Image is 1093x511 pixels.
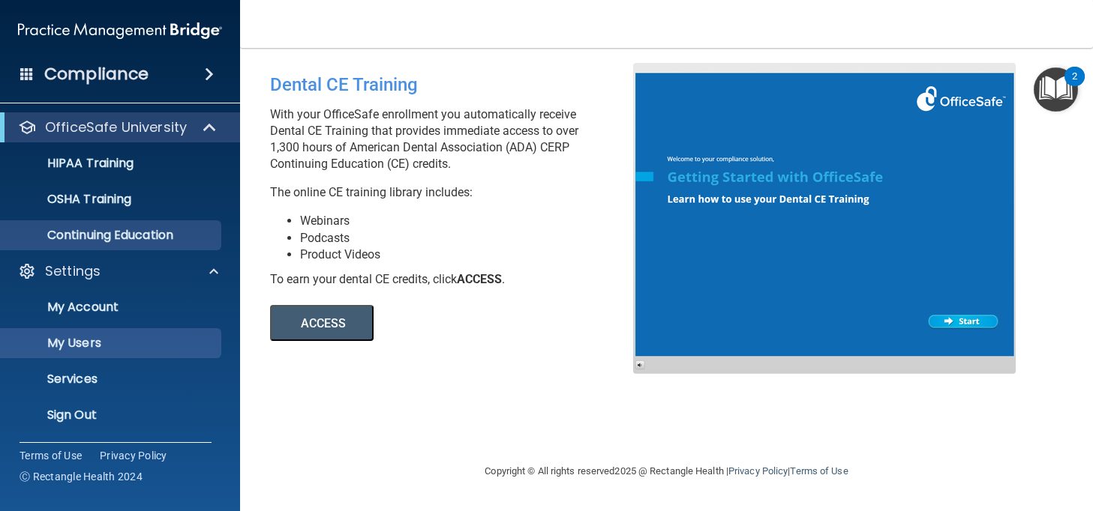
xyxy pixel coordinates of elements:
[300,247,644,263] li: Product Videos
[10,408,215,423] p: Sign Out
[10,372,215,387] p: Services
[20,469,143,484] span: Ⓒ Rectangle Health 2024
[45,118,187,136] p: OfficeSafe University
[270,106,644,172] p: With your OfficeSafe enrollment you automatically receive Dental CE Training that provides immedi...
[100,448,167,463] a: Privacy Policy
[20,448,82,463] a: Terms of Use
[1072,76,1077,96] div: 2
[270,63,644,106] div: Dental CE Training
[44,64,149,85] h4: Compliance
[270,271,644,288] div: To earn your dental CE credits, click .
[457,272,502,286] b: ACCESS
[393,447,941,495] div: Copyright © All rights reserved 2025 @ Rectangle Health | |
[270,305,374,341] button: ACCESS
[45,262,101,280] p: Settings
[270,318,680,330] a: ACCESS
[790,465,848,477] a: Terms of Use
[18,262,218,280] a: Settings
[10,228,215,243] p: Continuing Education
[10,300,215,315] p: My Account
[300,230,644,247] li: Podcasts
[270,184,644,201] p: The online CE training library includes:
[10,156,134,171] p: HIPAA Training
[18,16,222,46] img: PMB logo
[1034,67,1078,112] button: Open Resource Center, 2 new notifications
[18,118,218,136] a: OfficeSafe University
[728,465,788,477] a: Privacy Policy
[10,336,215,351] p: My Users
[300,213,644,229] li: Webinars
[10,192,131,207] p: OSHA Training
